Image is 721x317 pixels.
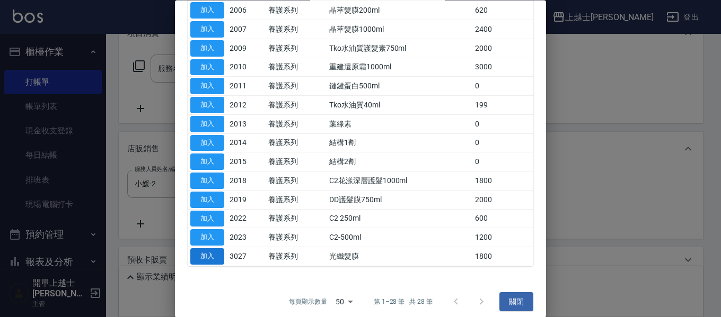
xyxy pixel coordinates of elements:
button: 加入 [190,249,224,265]
td: 3027 [227,247,266,266]
td: 養護系列 [266,134,327,153]
p: 第 1–28 筆 共 28 筆 [374,297,433,306]
td: 2011 [227,77,266,96]
td: 2018 [227,171,266,191]
td: 養護系列 [266,77,327,96]
button: 加入 [190,40,224,57]
td: 2007 [227,20,266,39]
td: 2012 [227,96,266,115]
td: 2000 [472,191,533,210]
td: 2009 [227,39,266,58]
td: 2006 [227,1,266,20]
td: Tko水油質40ml [327,96,472,115]
td: 養護系列 [266,115,327,134]
td: 0 [472,152,533,171]
td: C2花漾深層護髮1000ml [327,171,472,191]
td: 2023 [227,228,266,247]
button: 加入 [190,116,224,132]
td: 結構1劑 [327,134,472,153]
td: 1800 [472,247,533,266]
td: C2 250ml [327,210,472,229]
button: 加入 [190,78,224,95]
td: 晶萃髮膜1000ml [327,20,472,39]
button: 加入 [190,154,224,170]
td: 養護系列 [266,1,327,20]
button: 加入 [190,59,224,76]
td: Tko水油質護髮素750ml [327,39,472,58]
td: 養護系列 [266,191,327,210]
td: 0 [472,115,533,134]
button: 關閉 [499,292,533,312]
td: 葉綠素 [327,115,472,134]
td: 0 [472,134,533,153]
td: 養護系列 [266,58,327,77]
button: 加入 [190,135,224,151]
td: 2010 [227,58,266,77]
td: 0 [472,77,533,96]
button: 加入 [190,230,224,246]
td: 2015 [227,152,266,171]
td: 2022 [227,210,266,229]
td: 重建還原霜1000ml [327,58,472,77]
button: 加入 [190,22,224,38]
td: 1200 [472,228,533,247]
button: 加入 [190,173,224,189]
td: 晶萃髮膜200ml [327,1,472,20]
td: 養護系列 [266,171,327,191]
td: 600 [472,210,533,229]
td: 光纖髮膜 [327,247,472,266]
td: 3000 [472,58,533,77]
td: 2400 [472,20,533,39]
td: 鏈鍵蛋白500ml [327,77,472,96]
td: 2013 [227,115,266,134]
td: 養護系列 [266,20,327,39]
button: 加入 [190,97,224,114]
td: 2014 [227,134,266,153]
button: 加入 [190,192,224,208]
td: 199 [472,96,533,115]
td: 2000 [472,39,533,58]
td: 養護系列 [266,210,327,229]
td: 養護系列 [266,228,327,247]
td: 1800 [472,171,533,191]
div: 50 [331,287,357,316]
button: 加入 [190,211,224,227]
td: 620 [472,1,533,20]
td: C2-500ml [327,228,472,247]
td: 2019 [227,191,266,210]
td: 結構2劑 [327,152,472,171]
td: 養護系列 [266,96,327,115]
p: 每頁顯示數量 [289,297,327,306]
td: 養護系列 [266,39,327,58]
td: 養護系列 [266,152,327,171]
td: DD護髮膜750ml [327,191,472,210]
button: 加入 [190,3,224,19]
td: 養護系列 [266,247,327,266]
